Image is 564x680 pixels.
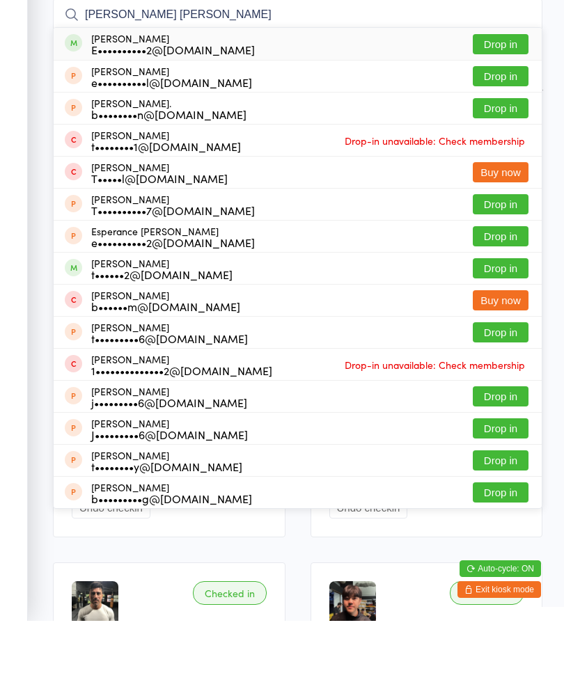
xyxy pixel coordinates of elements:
[473,541,528,562] button: Drop in
[91,328,233,339] div: t••••••2@[DOMAIN_NAME]
[91,445,247,467] div: [PERSON_NAME]
[91,541,252,563] div: [PERSON_NAME]
[91,232,228,243] div: T•••••l@[DOMAIN_NAME]
[53,24,542,38] span: Muaythai
[91,424,272,435] div: 1••••••••••••••2@[DOMAIN_NAME]
[91,125,252,147] div: [PERSON_NAME]
[91,103,255,114] div: E••••••••••2@[DOMAIN_NAME]
[473,317,528,338] button: Drop in
[91,168,246,179] div: b••••••••n@[DOMAIN_NAME]
[473,445,528,466] button: Drop in
[473,125,528,145] button: Drop in
[91,477,248,499] div: [PERSON_NAME]
[473,157,528,177] button: Drop in
[341,413,528,434] span: Drop-in unavailable: Check membership
[193,640,267,664] div: Checked in
[91,92,255,114] div: [PERSON_NAME]
[53,58,542,90] input: Search
[334,24,546,56] div: Drop-in successful.
[473,509,528,530] button: Drop in
[473,381,528,402] button: Drop in
[341,189,528,210] span: Drop-in unavailable: Check membership
[91,157,246,179] div: [PERSON_NAME].
[91,360,240,371] div: b••••••m@[DOMAIN_NAME]
[473,93,528,113] button: Drop in
[91,488,248,499] div: J•••••••••6@[DOMAIN_NAME]
[91,509,242,531] div: [PERSON_NAME]
[91,392,248,403] div: t•••••••••6@[DOMAIN_NAME]
[473,477,528,498] button: Drop in
[53,10,521,24] span: [GEOGRAPHIC_DATA] large matted area
[473,221,528,242] button: Buy now
[91,200,241,211] div: t••••••••1@[DOMAIN_NAME]
[91,253,255,275] div: [PERSON_NAME]
[473,285,528,306] button: Drop in
[91,349,240,371] div: [PERSON_NAME]
[91,189,241,211] div: [PERSON_NAME]
[91,520,242,531] div: t••••••••y@[DOMAIN_NAME]
[91,317,233,339] div: [PERSON_NAME]
[91,413,272,435] div: [PERSON_NAME]
[91,264,255,275] div: T••••••••••7@[DOMAIN_NAME]
[91,296,255,307] div: e••••••••••2@[DOMAIN_NAME]
[91,552,252,563] div: b•••••••••g@[DOMAIN_NAME]
[460,619,541,636] button: Auto-cycle: ON
[457,640,541,657] button: Exit kiosk mode
[91,136,252,147] div: e••••••••••l@[DOMAIN_NAME]
[91,221,228,243] div: [PERSON_NAME]
[473,349,528,370] button: Buy now
[91,381,248,403] div: [PERSON_NAME]
[91,285,255,307] div: Esperance [PERSON_NAME]
[473,253,528,274] button: Drop in
[450,640,524,664] div: Checked in
[91,456,247,467] div: j•••••••••6@[DOMAIN_NAME]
